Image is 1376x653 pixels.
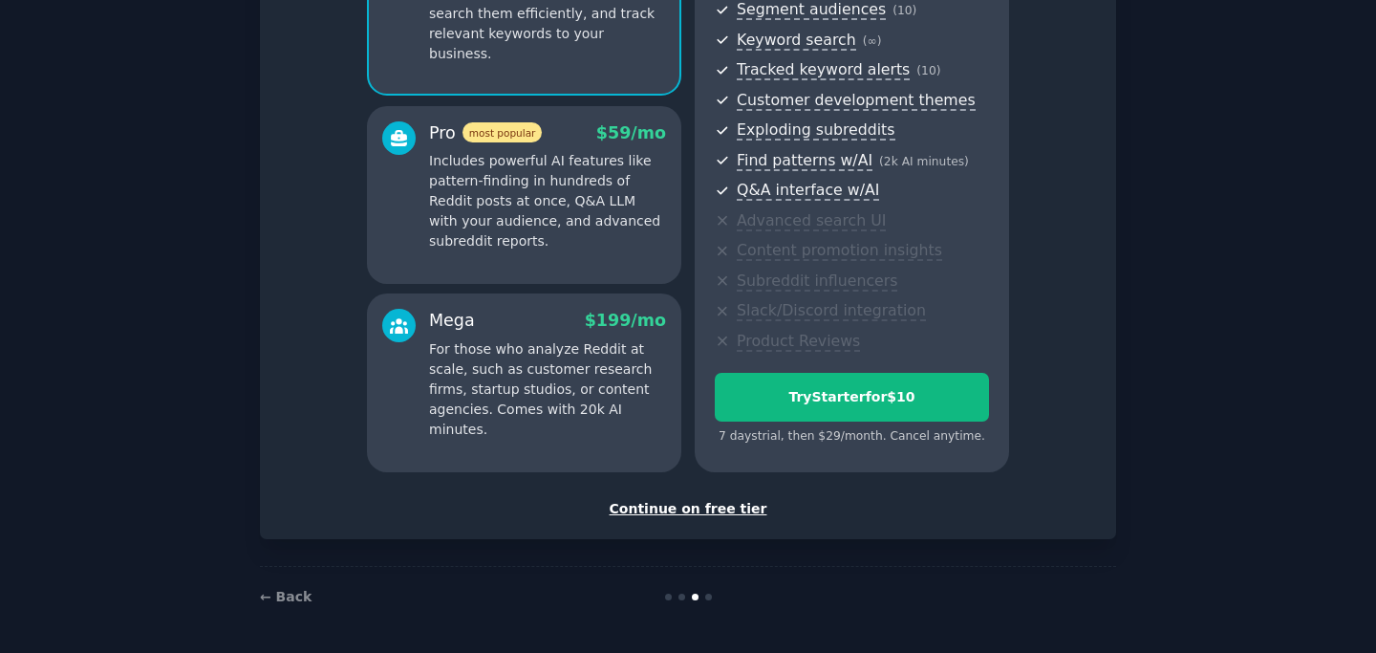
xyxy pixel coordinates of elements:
[737,31,856,51] span: Keyword search
[737,151,872,171] span: Find patterns w/AI
[737,60,910,80] span: Tracked keyword alerts
[737,120,894,141] span: Exploding subreddits
[260,589,312,604] a: ← Back
[585,311,666,330] span: $ 199 /mo
[429,121,542,145] div: Pro
[879,155,969,168] span: ( 2k AI minutes )
[916,64,940,77] span: ( 10 )
[280,499,1096,519] div: Continue on free tier
[429,309,475,333] div: Mega
[715,373,989,422] button: TryStarterfor$10
[737,211,886,231] span: Advanced search UI
[737,181,879,201] span: Q&A interface w/AI
[716,387,988,407] div: Try Starter for $10
[863,34,882,48] span: ( ∞ )
[737,332,860,352] span: Product Reviews
[737,91,976,111] span: Customer development themes
[737,301,926,321] span: Slack/Discord integration
[715,428,989,446] div: 7 days trial, then $ 29 /month . Cancel anytime.
[737,241,942,261] span: Content promotion insights
[429,339,666,440] p: For those who analyze Reddit at scale, such as customer research firms, startup studios, or conte...
[429,151,666,251] p: Includes powerful AI features like pattern-finding in hundreds of Reddit posts at once, Q&A LLM w...
[462,122,543,142] span: most popular
[892,4,916,17] span: ( 10 )
[737,272,897,292] span: Subreddit influencers
[596,123,666,142] span: $ 59 /mo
